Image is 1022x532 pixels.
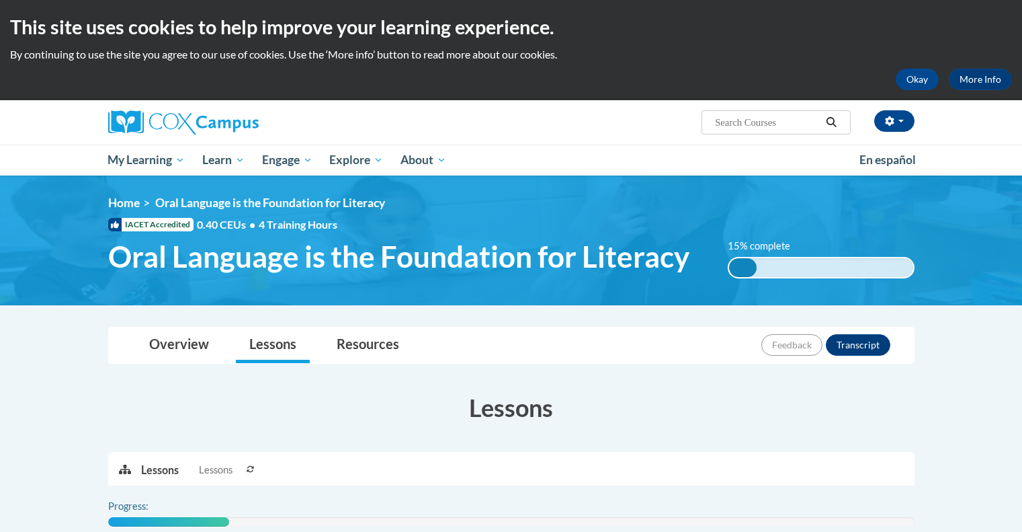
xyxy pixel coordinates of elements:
[155,196,385,210] span: Oral Language is the Foundation for Literacy
[108,391,914,424] h3: Lessons
[874,110,914,132] button: Account Settings
[728,239,805,254] label: 15% complete
[136,328,222,363] a: Overview
[88,145,935,176] div: Main menu
[108,218,194,231] span: IACET Accredited
[194,145,253,176] a: Learn
[199,463,232,478] span: Lessons
[392,145,455,176] a: About
[10,13,1012,40] h2: This site uses cookies to help improve your learning experience.
[108,499,185,514] label: Progress:
[202,152,245,168] span: Learn
[400,152,446,168] span: About
[108,110,259,135] img: Cox Campus
[141,463,179,478] p: Lessons
[236,328,310,363] a: Lessons
[949,69,1012,90] a: More Info
[108,196,140,210] a: Home
[108,239,689,274] span: Oral Language is the Foundation for Literacy
[729,258,757,277] div: 15% complete
[859,153,916,167] span: En español
[108,152,185,168] span: My Learning
[99,145,194,176] a: My Learning
[821,114,841,130] button: Search
[714,114,821,130] input: Search Courses
[108,110,364,135] a: Cox Campus
[321,145,392,176] a: Explore
[851,146,925,174] a: En español
[249,218,255,231] span: •
[896,69,939,90] button: Okay
[329,152,383,168] span: Explore
[262,152,312,168] span: Engage
[253,145,321,176] a: Engage
[197,217,259,232] span: 0.40 CEUs
[826,334,890,356] button: Transcript
[10,47,1012,62] p: By continuing to use the site you agree to our use of cookies. Use the ‘More info’ button to read...
[259,218,337,231] span: 4 Training Hours
[323,328,413,363] a: Resources
[761,334,822,356] button: Feedback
